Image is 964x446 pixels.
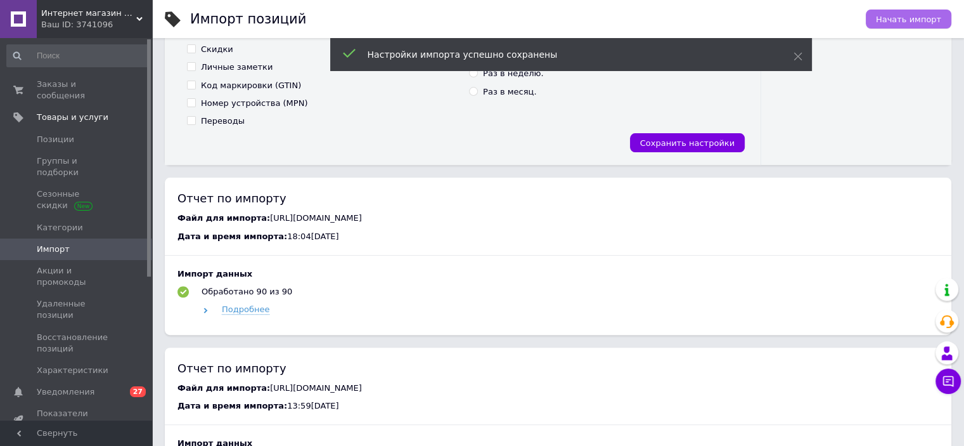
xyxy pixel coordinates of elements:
[201,80,301,91] div: Код маркировки (GTIN)
[640,138,735,148] span: Сохранить настройки
[37,155,117,178] span: Группы и подборки
[37,112,108,123] span: Товары и услуги
[270,383,362,393] span: [URL][DOMAIN_NAME]
[130,386,146,397] span: 27
[287,232,338,241] span: 18:04[DATE]
[177,213,270,223] span: Файл для импорта:
[201,62,273,73] div: Личные заметки
[630,133,745,152] button: Сохранить настройки
[37,265,117,288] span: Акции и промокоды
[177,268,939,280] div: Импорт данных
[37,298,117,321] span: Удаленные позиции
[866,10,951,29] button: Начать импорт
[37,134,74,145] span: Позиции
[37,188,117,211] span: Сезонные скидки
[6,44,150,67] input: Поиск
[37,244,70,255] span: Импорт
[37,222,83,233] span: Категории
[37,386,94,398] span: Уведомления
[37,332,117,355] span: Восстановление позиций
[270,213,362,223] span: [URL][DOMAIN_NAME]
[190,11,306,27] h1: Импорт позиций
[177,401,287,410] span: Дата и время импорта:
[37,408,117,431] span: Показатели работы компании
[177,232,287,241] span: Дата и время импорта:
[201,115,245,127] div: Переводы
[287,401,338,410] span: 13:59[DATE]
[41,8,136,19] span: Интернет магазин Zolotoy-sad
[935,369,961,394] button: Чат с покупателем
[37,365,108,376] span: Характеристики
[177,383,270,393] span: Файл для импорта:
[41,19,152,30] div: Ваш ID: 3741096
[202,286,292,298] div: Обработано 90 из 90
[201,44,233,55] div: Скидки
[876,15,941,24] span: Начать импорт
[37,79,117,102] span: Заказы и сообщения
[222,305,269,315] span: Подробнее
[368,48,762,61] div: Настройки импорта успешно сохранены
[201,98,307,109] div: Номер устройства (MPN)
[177,190,939,206] div: Отчет по импорту
[177,360,939,376] div: Отчет по импорту
[483,86,536,98] div: Раз в месяц.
